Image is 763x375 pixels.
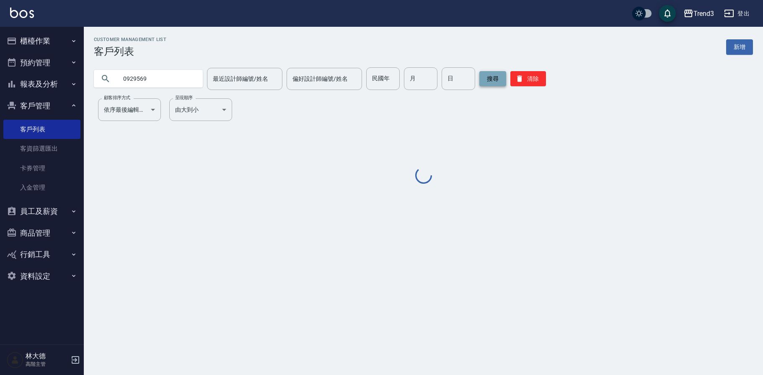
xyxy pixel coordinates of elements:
[3,73,80,95] button: 報表及分析
[3,120,80,139] a: 客戶列表
[479,71,506,86] button: 搜尋
[3,244,80,265] button: 行銷工具
[26,352,68,360] h5: 林大德
[3,200,80,222] button: 員工及薪資
[169,98,232,121] div: 由大到小
[510,71,546,86] button: 清除
[3,265,80,287] button: 資料設定
[26,360,68,368] p: 高階主管
[104,95,130,101] label: 顧客排序方式
[3,52,80,74] button: 預約管理
[98,98,161,121] div: 依序最後編輯時間
[3,159,80,178] a: 卡券管理
[3,178,80,197] a: 入金管理
[3,222,80,244] button: 商品管理
[3,30,80,52] button: 櫃檯作業
[726,39,753,55] a: 新增
[721,6,753,21] button: 登出
[693,8,714,19] div: Trend3
[175,95,193,101] label: 呈現順序
[659,5,676,22] button: save
[94,37,166,42] h2: Customer Management List
[10,8,34,18] img: Logo
[3,95,80,117] button: 客戶管理
[7,352,23,368] img: Person
[94,46,166,57] h3: 客戶列表
[3,139,80,158] a: 客資篩選匯出
[117,67,196,90] input: 搜尋關鍵字
[680,5,717,22] button: Trend3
